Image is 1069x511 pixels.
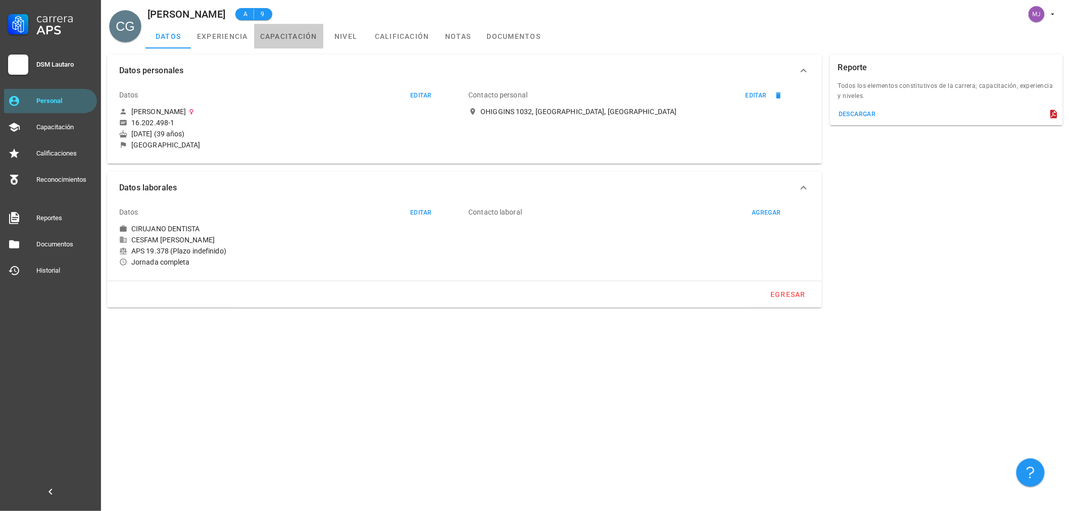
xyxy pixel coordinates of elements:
[36,240,93,248] div: Documentos
[405,90,436,100] button: editar
[4,89,97,113] a: Personal
[131,118,174,127] div: 16.202.498-1
[4,232,97,257] a: Documentos
[109,10,141,42] div: avatar
[36,149,93,158] div: Calificaciones
[4,141,97,166] a: Calificaciones
[191,24,254,48] a: experiencia
[36,97,93,105] div: Personal
[1029,6,1045,22] div: avatar
[745,92,767,99] div: editar
[119,246,461,255] div: APS 19.378 (Plazo indefinido)
[741,90,771,100] button: editar
[145,24,191,48] a: datos
[481,107,677,116] div: OHIGGINS 1032, [GEOGRAPHIC_DATA], [GEOGRAPHIC_DATA]
[770,290,806,298] div: egresar
[323,24,369,48] a: nivel
[116,10,135,42] span: CG
[107,55,822,87] button: Datos personales
[410,92,431,99] div: editar
[747,208,786,218] button: agregar
[4,259,97,283] a: Historial
[36,123,93,131] div: Capacitación
[36,12,93,24] div: Carrera
[119,235,461,244] div: CESFAM [PERSON_NAME]
[435,24,481,48] a: notas
[119,64,798,78] span: Datos personales
[4,115,97,139] a: Capacitación
[469,107,810,116] a: OHIGGINS 1032, [GEOGRAPHIC_DATA], [GEOGRAPHIC_DATA]
[148,9,225,20] div: [PERSON_NAME]
[830,81,1063,107] div: Todos los elementos constitutivos de la carrera; capacitación, experiencia y niveles.
[4,206,97,230] a: Reportes
[751,209,781,216] div: agregar
[36,176,93,184] div: Reconocimientos
[36,61,93,69] div: DSM Lautaro
[119,129,461,138] div: [DATE] (39 años)
[838,55,867,81] div: Reporte
[131,224,200,233] div: CIRUJANO DENTISTA
[36,214,93,222] div: Reportes
[131,140,201,149] div: [GEOGRAPHIC_DATA]
[4,168,97,192] a: Reconocimientos
[469,200,522,224] div: Contacto laboral
[834,107,880,121] button: descargar
[119,258,461,267] div: Jornada completa
[405,208,436,218] button: editar
[469,83,528,107] div: Contacto personal
[119,181,798,195] span: Datos laborales
[119,83,138,107] div: Datos
[241,9,250,19] span: A
[36,24,93,36] div: APS
[369,24,435,48] a: calificación
[481,24,547,48] a: documentos
[838,111,876,118] div: descargar
[36,267,93,275] div: Historial
[410,209,431,216] div: editar
[766,285,810,303] button: egresar
[258,9,266,19] span: 9
[119,200,138,224] div: Datos
[254,24,323,48] a: capacitación
[131,107,186,116] div: [PERSON_NAME]
[107,172,822,204] button: Datos laborales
